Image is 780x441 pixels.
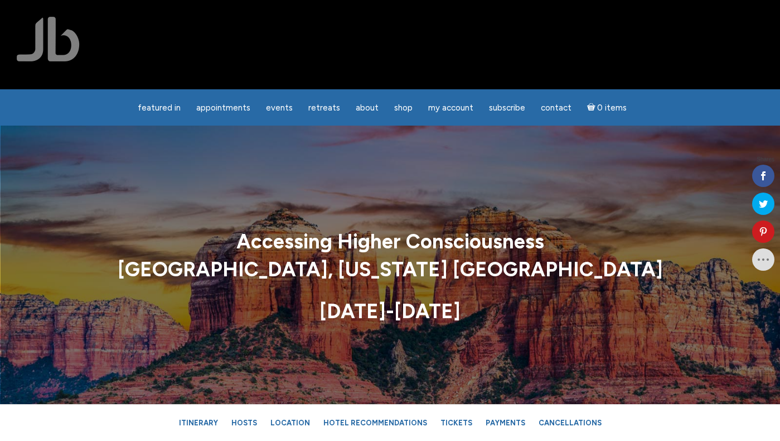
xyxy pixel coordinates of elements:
a: Contact [534,97,578,119]
span: Subscribe [489,103,525,113]
span: Contact [541,103,571,113]
a: Events [259,97,299,119]
a: featured in [131,97,187,119]
span: 0 items [597,104,627,112]
a: Location [265,413,316,433]
span: Retreats [308,103,340,113]
span: featured in [138,103,181,113]
strong: [GEOGRAPHIC_DATA], [US_STATE] [GEOGRAPHIC_DATA] [118,258,663,282]
span: Events [266,103,293,113]
a: About [349,97,385,119]
i: Cart [587,103,598,113]
a: Cancellations [533,413,607,433]
a: Hosts [226,413,263,433]
a: Tickets [435,413,478,433]
span: Appointments [196,103,250,113]
strong: Accessing Higher Consciousness [236,229,544,253]
span: My Account [428,103,473,113]
a: Itinerary [173,413,224,433]
a: Appointments [190,97,257,119]
span: Shares [757,157,774,162]
span: About [356,103,379,113]
a: Subscribe [482,97,532,119]
a: Retreats [302,97,347,119]
img: Jamie Butler. The Everyday Medium [17,17,80,61]
a: Hotel Recommendations [318,413,433,433]
span: Shop [394,103,413,113]
a: Payments [480,413,531,433]
a: Shop [387,97,419,119]
a: My Account [422,97,480,119]
strong: [DATE]-[DATE] [319,299,461,323]
a: Cart0 items [580,96,634,119]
